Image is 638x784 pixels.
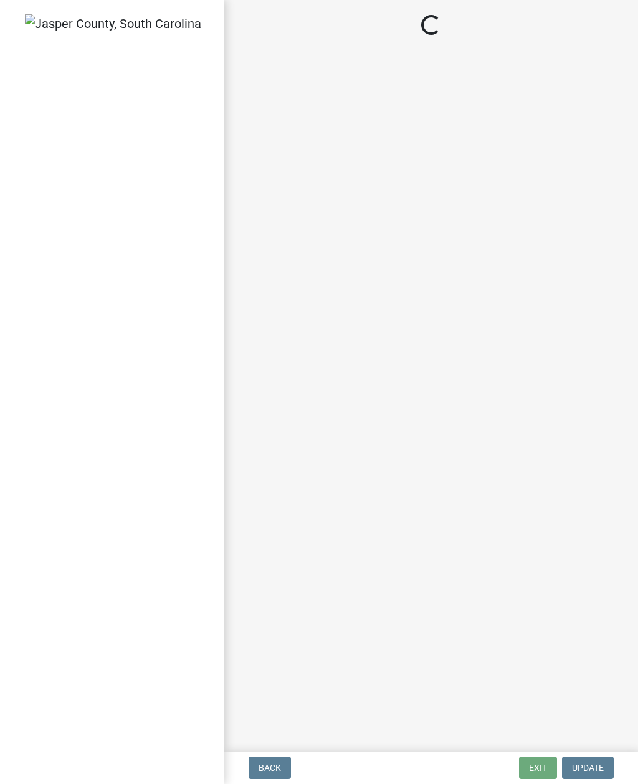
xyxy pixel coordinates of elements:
button: Update [562,757,614,779]
span: Update [572,763,604,773]
button: Back [249,757,291,779]
img: Jasper County, South Carolina [25,14,201,33]
span: Back [259,763,281,773]
button: Exit [519,757,557,779]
